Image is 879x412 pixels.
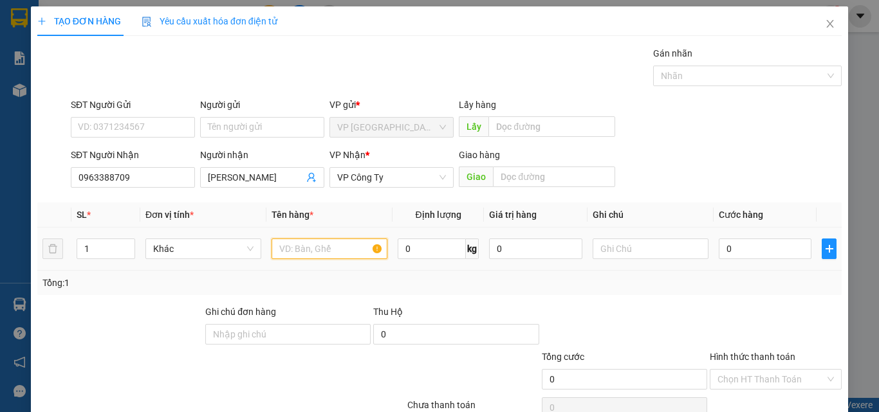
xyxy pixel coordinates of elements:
[593,238,708,259] input: Ghi Chú
[489,238,582,259] input: 0
[493,166,615,187] input: Dọc đường
[42,238,63,259] button: delete
[37,16,121,26] span: TẠO ĐƠN HÀNG
[825,19,835,29] span: close
[142,16,277,26] span: Yêu cầu xuất hóa đơn điện tử
[329,98,454,112] div: VP gửi
[272,210,313,220] span: Tên hàng
[822,238,837,259] button: plus
[205,324,371,345] input: Ghi chú đơn hàng
[337,168,446,187] span: VP Công Ty
[306,172,317,183] span: user-add
[488,116,615,137] input: Dọc đường
[459,150,500,160] span: Giao hàng
[719,210,763,220] span: Cước hàng
[42,276,340,290] div: Tổng: 1
[145,210,194,220] span: Đơn vị tính
[37,17,46,26] span: plus
[466,238,479,259] span: kg
[142,17,152,27] img: icon
[415,210,461,220] span: Định lượng
[329,150,365,160] span: VP Nhận
[653,48,692,58] label: Gán nhãn
[200,148,324,162] div: Người nhận
[822,244,836,254] span: plus
[205,307,276,317] label: Ghi chú đơn hàng
[459,116,488,137] span: Lấy
[588,202,714,228] th: Ghi chú
[459,166,493,187] span: Giao
[489,210,537,220] span: Giá trị hàng
[812,6,848,42] button: Close
[71,148,195,162] div: SĐT Người Nhận
[77,210,87,220] span: SL
[200,98,324,112] div: Người gửi
[542,352,584,362] span: Tổng cước
[71,98,195,112] div: SĐT Người Gửi
[272,238,387,259] input: VD: Bàn, Ghế
[459,100,496,110] span: Lấy hàng
[373,307,403,317] span: Thu Hộ
[710,352,795,362] label: Hình thức thanh toán
[153,239,254,258] span: Khác
[337,118,446,137] span: VP Tân Bình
